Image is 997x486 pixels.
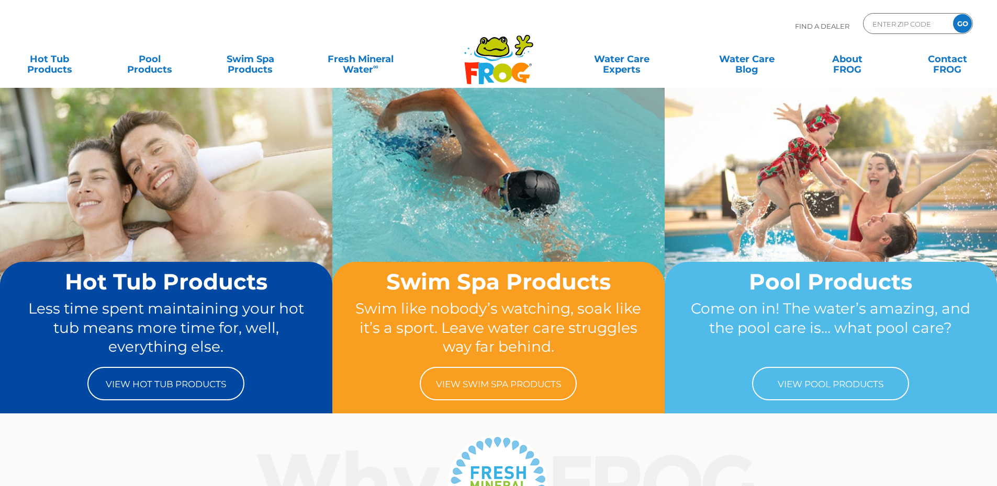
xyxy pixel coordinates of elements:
[558,49,685,70] a: Water CareExperts
[458,21,539,85] img: Frog Products Logo
[708,49,786,70] a: Water CareBlog
[211,49,289,70] a: Swim SpaProducts
[352,270,645,294] h2: Swim Spa Products
[665,87,997,335] img: home-banner-pool-short
[953,14,972,33] input: GO
[685,299,977,356] p: Come on in! The water’s amazing, and the pool care is… what pool care?
[795,13,849,39] p: Find A Dealer
[808,49,886,70] a: AboutFROG
[685,270,977,294] h2: Pool Products
[373,62,378,71] sup: ∞
[87,367,244,400] a: View Hot Tub Products
[10,49,88,70] a: Hot TubProducts
[20,299,312,356] p: Less time spent maintaining your hot tub means more time for, well, everything else.
[352,299,645,356] p: Swim like nobody’s watching, soak like it’s a sport. Leave water care struggles way far behind.
[332,87,665,335] img: home-banner-swim-spa-short
[909,49,987,70] a: ContactFROG
[420,367,577,400] a: View Swim Spa Products
[111,49,189,70] a: PoolProducts
[20,270,312,294] h2: Hot Tub Products
[311,49,409,70] a: Fresh MineralWater∞
[752,367,909,400] a: View Pool Products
